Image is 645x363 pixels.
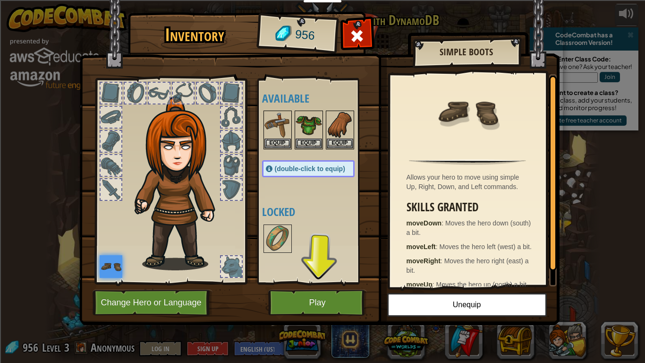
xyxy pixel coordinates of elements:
div: Rename [4,55,641,63]
div: Move To ... [4,63,641,72]
img: portrait.png [100,255,122,278]
img: hair_f2.png [130,96,232,270]
div: Sign out [4,46,641,55]
span: Moves the hero left (west) a bit. [440,243,532,251]
span: Moves the hero down (south) a bit. [407,219,531,236]
h1: Inventory [135,25,255,45]
strong: moveUp [407,281,433,288]
div: Sort New > Old [4,12,641,21]
div: Delete [4,29,641,38]
span: : [433,281,436,288]
img: portrait.png [264,225,291,252]
h4: Available [262,92,373,104]
img: portrait.png [437,81,498,143]
span: (double-click to equip) [275,165,345,173]
button: Change Hero or Language [93,290,212,316]
img: portrait.png [327,112,353,138]
strong: moveDown [407,219,442,227]
h4: Locked [262,206,373,218]
span: : [441,257,444,265]
button: Equip [264,138,291,148]
div: Move To ... [4,21,641,29]
h2: Simple Boots [422,47,511,57]
div: Allows your hero to move using simple Up, Right, Down, and Left commands. [407,173,534,191]
button: Play [268,290,367,316]
span: : [436,243,440,251]
span: Moves the hero right (east) a bit. [407,257,529,274]
img: portrait.png [296,112,322,138]
img: hr.png [409,159,526,165]
button: Equip [327,138,353,148]
span: : [441,219,445,227]
button: Unequip [387,293,547,317]
span: 956 [294,26,315,44]
div: Options [4,38,641,46]
img: portrait.png [264,112,291,138]
button: Equip [296,138,322,148]
h3: Skills Granted [407,201,534,214]
span: Moves the hero up (north) a bit. [436,281,528,288]
strong: moveLeft [407,243,436,251]
strong: moveRight [407,257,441,265]
div: Sort A > Z [4,4,641,12]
